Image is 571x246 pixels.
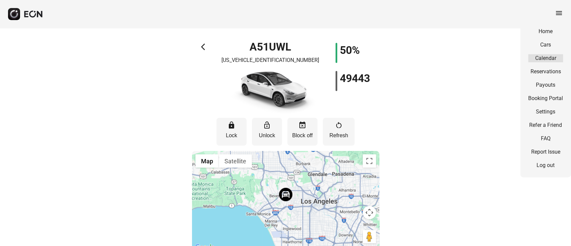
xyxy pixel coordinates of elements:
button: Refresh [323,118,355,146]
p: Refresh [326,132,351,140]
a: Payouts [528,81,563,89]
img: car [223,67,317,114]
button: Unlock [252,118,282,146]
a: Cars [528,41,563,49]
h1: 50% [340,46,360,54]
button: Map camera controls [363,206,376,219]
p: Unlock [255,132,279,140]
button: Lock [216,118,247,146]
h1: A51UWL [250,43,291,51]
a: FAQ [528,135,563,143]
a: Settings [528,108,563,116]
p: [US_VEHICLE_IDENTIFICATION_NUMBER] [221,56,319,64]
h1: 49443 [340,74,370,82]
span: lock_open [263,121,271,129]
button: Drag Pegman onto the map to open Street View [363,230,376,243]
span: lock [227,121,235,129]
span: restart_alt [335,121,343,129]
span: arrow_back_ios [201,43,209,51]
a: Booking Portal [528,94,563,102]
a: Report Issue [528,148,563,156]
button: Show satellite imagery [219,154,252,168]
p: Block off [291,132,314,140]
a: Home [528,27,563,35]
a: Log out [528,161,563,169]
button: Show street map [195,154,219,168]
button: Block off [287,118,317,146]
p: Lock [220,132,243,140]
span: menu [555,9,563,17]
a: Calendar [528,54,563,62]
a: Reservations [528,68,563,76]
a: Refer a Friend [528,121,563,129]
span: event_busy [298,121,306,129]
button: Toggle fullscreen view [363,154,376,168]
